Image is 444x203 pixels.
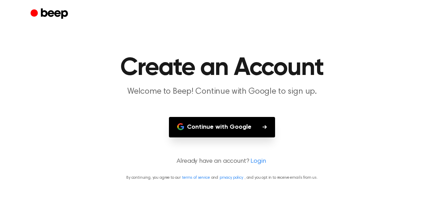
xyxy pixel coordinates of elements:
[8,157,436,166] p: Already have an account?
[89,86,355,98] p: Welcome to Beep! Continue with Google to sign up.
[250,157,266,166] a: Login
[169,117,275,137] button: Continue with Google
[44,56,400,81] h1: Create an Account
[182,176,210,180] a: terms of service
[8,175,436,181] p: By continuing, you agree to our and , and you opt in to receive emails from us.
[220,176,243,180] a: privacy policy
[31,7,70,21] a: Beep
